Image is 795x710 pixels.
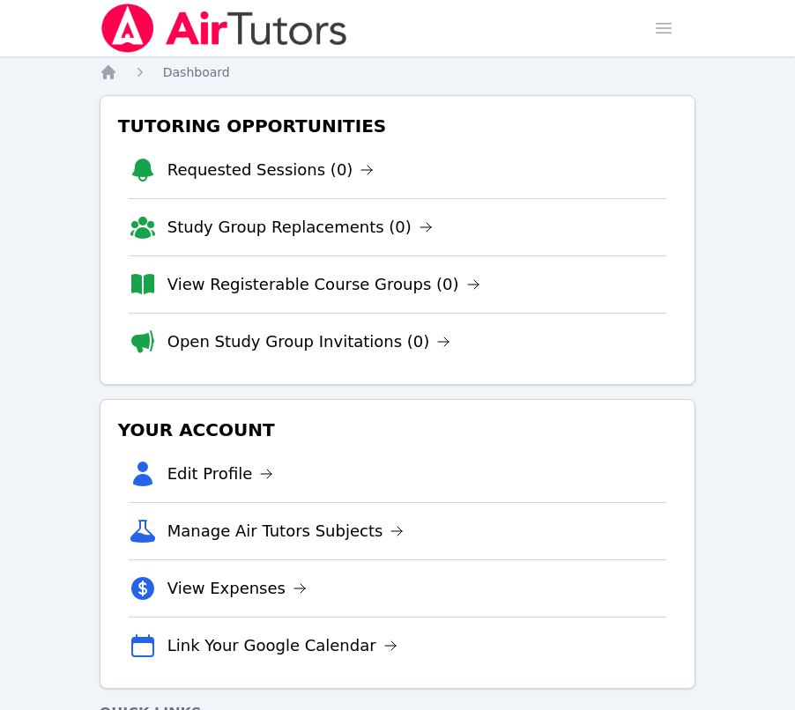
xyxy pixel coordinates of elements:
[163,65,230,79] span: Dashboard
[167,519,405,544] a: Manage Air Tutors Subjects
[167,329,451,354] a: Open Study Group Invitations (0)
[163,63,230,81] a: Dashboard
[167,215,433,240] a: Study Group Replacements (0)
[167,272,480,297] a: View Registerable Course Groups (0)
[115,414,681,446] h3: Your Account
[100,4,349,53] img: Air Tutors
[100,63,696,81] nav: Breadcrumb
[167,633,397,658] a: Link Your Google Calendar
[115,110,681,142] h3: Tutoring Opportunities
[167,158,375,182] a: Requested Sessions (0)
[167,576,307,601] a: View Expenses
[167,462,274,486] a: Edit Profile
